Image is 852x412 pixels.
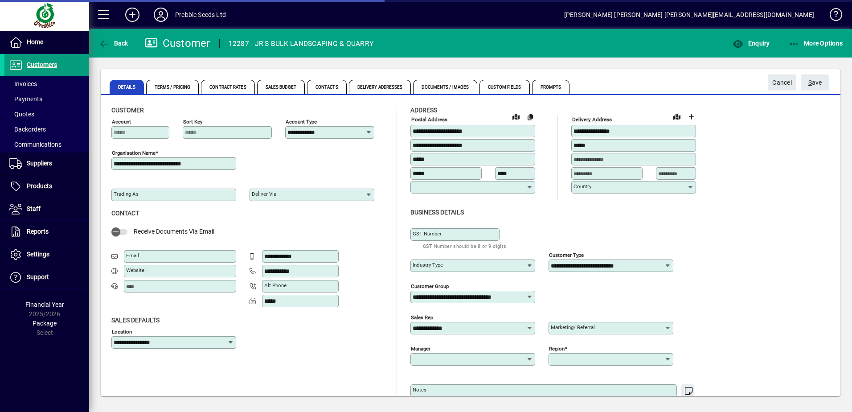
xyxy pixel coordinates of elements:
span: Payments [9,95,42,103]
mat-label: Customer group [411,283,449,289]
span: Prompts [532,80,570,94]
mat-label: Country [573,183,591,190]
a: Payments [4,91,89,107]
a: Support [4,266,89,288]
span: Package [33,320,57,327]
button: Enquiry [730,35,772,51]
mat-label: Marketing/ Referral [551,324,595,330]
div: [PERSON_NAME] [PERSON_NAME] [PERSON_NAME][EMAIL_ADDRESS][DOMAIN_NAME] [564,8,814,22]
button: More Options [786,35,845,51]
mat-label: Notes [413,387,426,393]
span: Back [98,40,128,47]
span: Contact [111,210,139,217]
mat-label: Account Type [286,119,317,125]
div: Customer [145,36,210,50]
span: Delivery Addresses [349,80,411,94]
span: Invoices [9,80,37,87]
span: Contacts [307,80,347,94]
mat-label: Customer type [549,251,584,258]
a: View on map [509,109,523,124]
mat-label: Alt Phone [264,282,287,288]
span: Sales defaults [111,317,160,324]
mat-label: Manager [411,345,430,351]
span: Home [27,38,43,45]
span: Products [27,182,52,190]
span: Receive Documents Via Email [134,228,214,235]
span: Reports [27,228,49,235]
button: Copy to Delivery address [523,110,537,124]
mat-label: Organisation name [112,150,156,156]
button: Back [96,35,131,51]
mat-label: Email [126,252,139,259]
span: Backorders [9,126,46,133]
mat-label: Location [112,328,132,334]
span: Contract Rates [201,80,254,94]
button: Profile [147,7,175,23]
span: Support [27,273,49,280]
a: Home [4,31,89,54]
a: Backorders [4,122,89,137]
mat-hint: GST Number should be 8 or 9 digits [423,241,507,251]
span: Business details [410,209,464,216]
a: Settings [4,243,89,266]
span: Custom Fields [479,80,529,94]
button: Save [801,74,829,91]
span: Communications [9,141,61,148]
span: ave [808,75,822,90]
mat-label: Region [549,345,565,351]
a: Suppliers [4,152,89,175]
button: Choose address [684,110,698,124]
mat-label: Sort key [183,119,202,125]
mat-label: Deliver via [252,191,276,197]
span: Suppliers [27,160,52,167]
mat-label: GST Number [413,231,442,237]
a: Quotes [4,107,89,122]
span: Details [110,80,144,94]
mat-label: Trading as [114,191,139,197]
span: Staff [27,205,41,212]
mat-label: Sales rep [411,314,433,320]
span: Settings [27,251,49,258]
a: Staff [4,198,89,220]
span: Financial Year [25,301,64,308]
mat-label: Account [112,119,131,125]
button: Add [118,7,147,23]
span: More Options [789,40,843,47]
a: Knowledge Base [823,2,841,31]
app-page-header-button: Back [89,35,138,51]
span: S [808,79,812,86]
span: Address [410,107,437,114]
a: Invoices [4,76,89,91]
span: Customers [27,61,57,68]
div: Prebble Seeds Ltd [175,8,226,22]
span: Documents / Images [413,80,477,94]
mat-label: Industry type [413,262,443,268]
span: Customer [111,107,144,114]
mat-label: Website [126,267,144,273]
div: 12287 - JR'S BULK LANDSCAPING & QUARRY [229,37,374,51]
span: Enquiry [733,40,770,47]
span: Cancel [772,75,792,90]
a: View on map [670,109,684,124]
a: Reports [4,221,89,243]
a: Products [4,175,89,198]
span: Quotes [9,111,34,118]
a: Communications [4,137,89,152]
span: Terms / Pricing [146,80,199,94]
button: Cancel [768,74,796,91]
span: Sales Budget [257,80,305,94]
